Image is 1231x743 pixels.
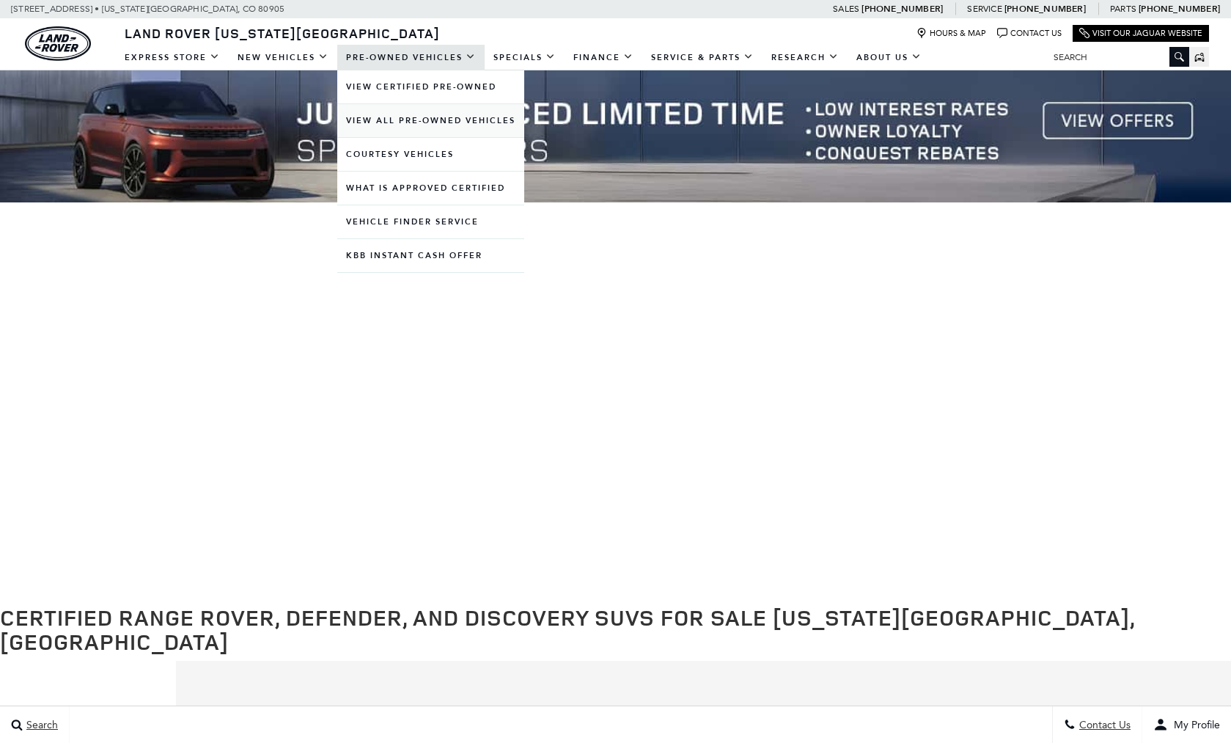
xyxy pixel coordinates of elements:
[1004,3,1086,15] a: [PHONE_NUMBER]
[997,28,1062,39] a: Contact Us
[116,24,449,42] a: Land Rover [US_STATE][GEOGRAPHIC_DATA]
[23,719,58,731] span: Search
[337,172,524,205] a: What Is Approved Certified
[337,70,524,103] a: View Certified Pre-Owned
[642,45,763,70] a: Service & Parts
[116,45,229,70] a: EXPRESS STORE
[337,138,524,171] a: Courtesy Vehicles
[833,4,859,14] span: Sales
[1110,4,1136,14] span: Parts
[337,45,485,70] a: Pre-Owned Vehicles
[25,26,91,61] a: land-rover
[25,26,91,61] img: Land Rover
[116,45,930,70] nav: Main Navigation
[916,28,986,39] a: Hours & Map
[763,45,848,70] a: Research
[229,45,337,70] a: New Vehicles
[485,45,565,70] a: Specials
[967,4,1002,14] span: Service
[1142,706,1231,743] button: user-profile-menu
[337,205,524,238] a: Vehicle Finder Service
[1079,28,1202,39] a: Visit Our Jaguar Website
[337,239,524,272] a: KBB Instant Cash Offer
[1168,719,1220,731] span: My Profile
[11,4,284,14] a: [STREET_ADDRESS] • [US_STATE][GEOGRAPHIC_DATA], CO 80905
[848,45,930,70] a: About Us
[565,45,642,70] a: Finance
[861,3,943,15] a: [PHONE_NUMBER]
[1043,48,1189,66] input: Search
[1076,719,1131,731] span: Contact Us
[125,24,440,42] span: Land Rover [US_STATE][GEOGRAPHIC_DATA]
[1139,3,1220,15] a: [PHONE_NUMBER]
[337,104,524,137] a: View All Pre-Owned Vehicles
